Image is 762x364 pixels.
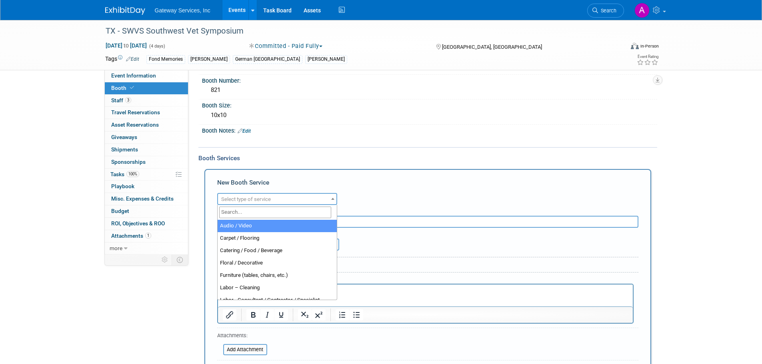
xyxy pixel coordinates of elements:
a: Edit [126,56,139,62]
div: Attachments: [217,332,267,341]
li: Carpet / Flooring [218,232,337,245]
a: Asset Reservations [105,119,188,131]
span: Sponsorships [111,159,146,165]
div: [PERSON_NAME] [305,55,347,64]
span: 1 [145,233,151,239]
a: Misc. Expenses & Credits [105,193,188,205]
a: more [105,243,188,255]
span: more [110,245,122,251]
div: In-Person [640,43,659,49]
div: German [GEOGRAPHIC_DATA] [233,55,302,64]
button: Underline [274,309,288,320]
img: Format-Inperson.png [631,43,639,49]
a: Edit [238,128,251,134]
span: Playbook [111,183,134,189]
div: Booth Number: [202,75,657,85]
li: Labor - Consultant / Contractor / Specialist [218,294,337,306]
td: Toggle Event Tabs [172,255,188,265]
div: Booth Size: [202,99,657,109]
span: Shipments [111,146,138,153]
button: Superscript [312,309,326,320]
a: Booth [105,82,188,94]
a: Sponsorships [105,156,188,168]
div: [PERSON_NAME] [188,55,230,64]
span: Gateway Services, Inc [155,7,210,14]
div: Reservation Notes/Details: [217,276,634,284]
div: 10x10 [208,109,651,121]
div: New Booth Service [217,178,638,191]
span: Event Information [111,72,156,79]
span: ROI, Objectives & ROO [111,220,165,227]
div: Description (optional) [217,205,638,216]
span: 3 [125,97,131,103]
a: ROI, Objectives & ROO [105,218,188,230]
a: Search [587,4,624,18]
span: Booth [111,85,136,91]
span: to [122,42,130,49]
span: Staff [111,97,131,103]
a: Event Information [105,70,188,82]
img: Alyson Evans [634,3,650,18]
span: [DATE] [DATE] [105,42,147,49]
span: Attachments [111,233,151,239]
a: Shipments [105,144,188,156]
div: 821 [208,84,651,96]
div: Event Rating [637,55,658,59]
button: Insert/edit link [223,309,236,320]
input: Search... [219,207,331,218]
span: Giveaways [111,134,137,140]
div: Booth Services [198,154,657,163]
td: Tags [105,55,139,64]
td: Personalize Event Tab Strip [158,255,172,265]
li: Audio / Video [218,220,337,232]
a: Giveaways [105,131,188,143]
li: Catering / Food / Beverage [218,245,337,257]
span: [GEOGRAPHIC_DATA], [GEOGRAPHIC_DATA] [442,44,542,50]
iframe: Rich Text Area [218,284,633,306]
a: Travel Reservations [105,107,188,119]
span: Select type of service [221,196,271,202]
a: Tasks100% [105,169,188,181]
span: Tasks [110,171,139,177]
i: Booth reservation complete [130,86,134,90]
li: Labor – Cleaning [218,282,337,294]
span: 100% [126,171,139,177]
span: Asset Reservations [111,121,159,128]
div: TX - SWVS Southwest Vet Symposium [103,24,612,38]
button: Subscript [298,309,312,320]
span: Travel Reservations [111,109,160,115]
div: Booth Notes: [202,125,657,135]
span: Budget [111,208,129,214]
li: Furniture (tables, chairs, etc.) [218,269,337,282]
button: Bullet list [350,309,363,320]
span: (4 days) [148,44,165,49]
span: Misc. Expenses & Credits [111,195,174,202]
span: Search [598,8,616,14]
button: Numbered list [336,309,349,320]
img: ExhibitDay [105,7,145,15]
button: Bold [246,309,260,320]
a: Playbook [105,181,188,193]
a: Staff3 [105,95,188,107]
button: Italic [260,309,274,320]
div: Ideally by [289,228,602,239]
button: Committed - Paid Fully [246,42,326,50]
div: Event Format [577,42,659,54]
li: Floral / Decorative [218,257,337,269]
div: Fond Memories [146,55,185,64]
a: Attachments1 [105,230,188,242]
a: Budget [105,205,188,217]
